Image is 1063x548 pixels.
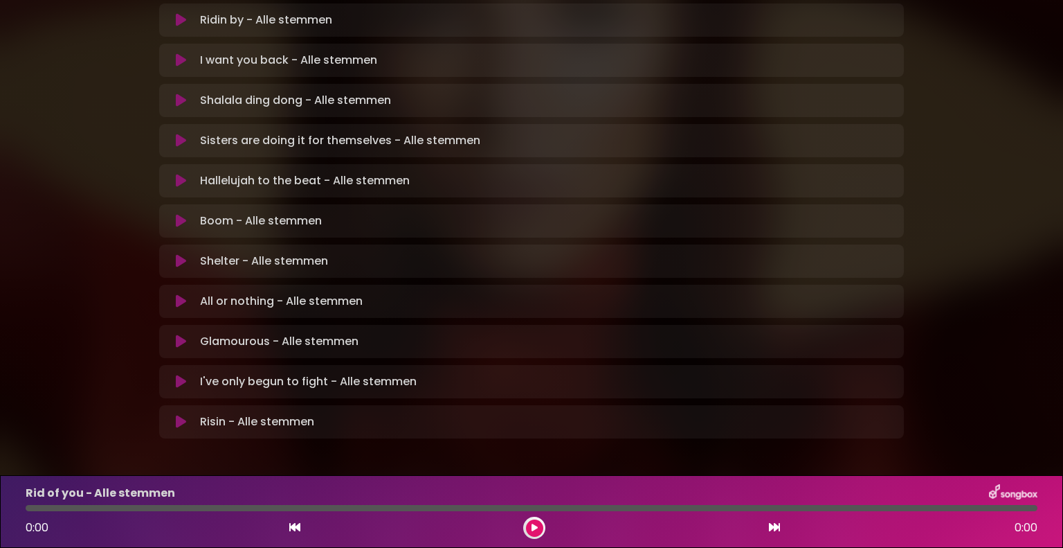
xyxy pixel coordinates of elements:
[200,213,322,229] p: Boom - Alle stemmen
[200,373,417,390] p: I've only begun to fight - Alle stemmen
[200,253,328,269] p: Shelter - Alle stemmen
[26,485,175,502] p: Rid of you - Alle stemmen
[200,52,377,69] p: I want you back - Alle stemmen
[200,92,391,109] p: Shalala ding dong - Alle stemmen
[200,293,363,310] p: All or nothing - Alle stemmen
[200,132,480,149] p: Sisters are doing it for themselves - Alle stemmen
[200,173,410,189] p: Hallelujah to the beat - Alle stemmen
[200,12,332,28] p: Ridin by - Alle stemmen
[989,484,1037,502] img: songbox-logo-white.png
[200,333,358,350] p: Glamourous - Alle stemmen
[200,414,314,430] p: Risin - Alle stemmen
